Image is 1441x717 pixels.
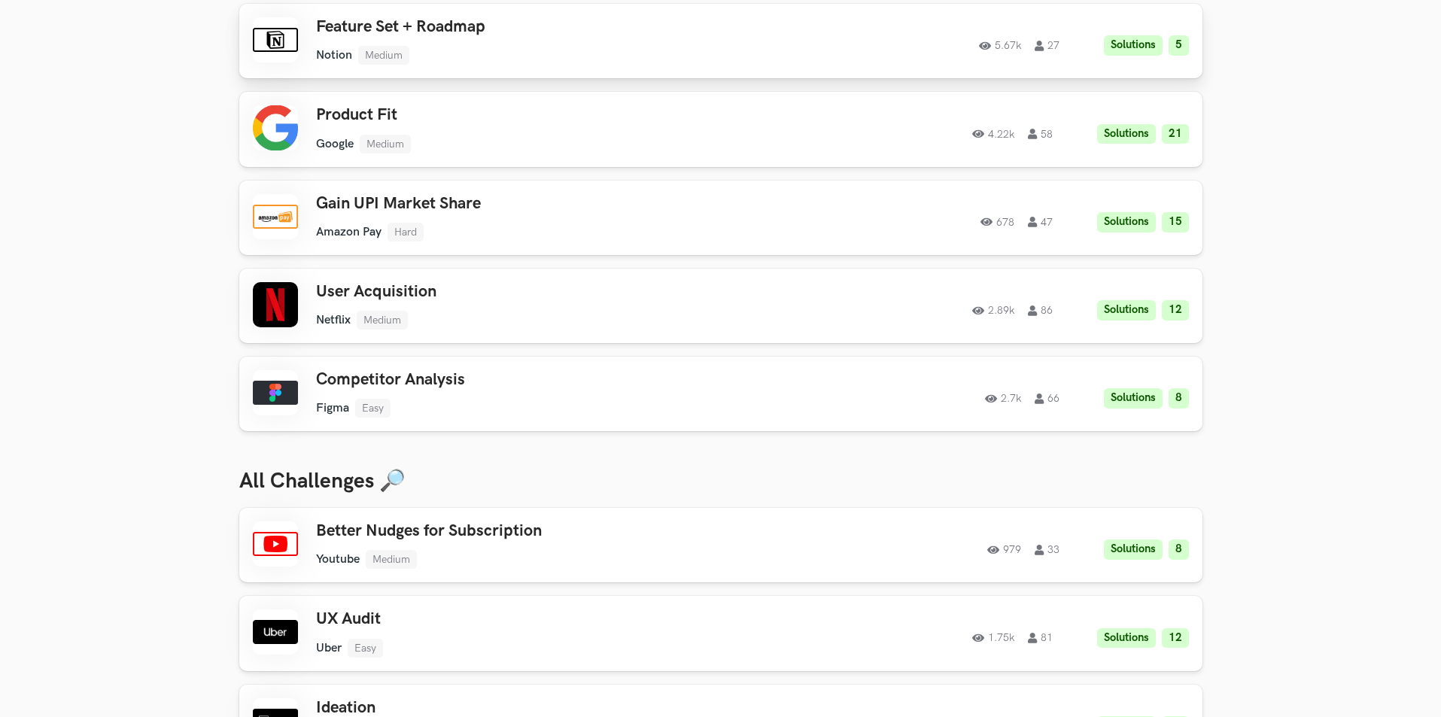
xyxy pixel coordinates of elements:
span: 66 [1035,393,1059,404]
a: User AcquisitionNetflixMedium2.89k86Solutions12 [239,269,1202,343]
li: Figma [316,401,349,415]
span: 5.67k [979,41,1021,51]
span: 81 [1028,633,1053,643]
li: Hard [388,223,424,242]
span: 678 [980,217,1014,227]
li: Amazon Pay [316,225,382,239]
a: UX AuditUberEasy1.75k81Solutions12 [239,596,1202,670]
li: Solutions [1097,212,1156,232]
li: Notion [316,48,352,62]
a: Competitor AnalysisFigmaEasy2.7k66Solutions8 [239,357,1202,431]
li: 15 [1162,212,1189,232]
h3: All Challenges 🔎 [239,469,1202,494]
li: 21 [1162,124,1189,144]
h3: UX Audit [316,609,743,629]
li: Solutions [1097,124,1156,144]
li: Solutions [1104,388,1163,409]
span: 2.7k [985,393,1021,404]
li: Medium [357,311,408,330]
li: 5 [1169,35,1189,56]
h3: Feature Set + Roadmap [316,17,743,37]
span: 4.22k [972,129,1014,139]
span: 47 [1028,217,1053,227]
li: 8 [1169,539,1189,560]
span: 1.75k [972,633,1014,643]
li: 12 [1162,300,1189,321]
li: Medium [358,46,409,65]
h3: User Acquisition [316,282,743,302]
a: Better Nudges for SubscriptionYoutubeMedium97933Solutions8 [239,508,1202,582]
li: 12 [1162,628,1189,649]
a: Gain UPI Market ShareAmazon PayHard67847Solutions15 [239,181,1202,255]
h3: Better Nudges for Subscription [316,521,743,541]
li: Solutions [1104,35,1163,56]
h3: Competitor Analysis [316,370,743,390]
a: Product FitGoogleMedium4.22k58Solutions21 [239,92,1202,166]
span: 2.89k [972,305,1014,316]
span: 979 [987,545,1021,555]
li: Medium [360,135,411,153]
li: Youtube [316,552,360,567]
li: Medium [366,550,417,569]
span: 86 [1028,305,1053,316]
li: Google [316,137,354,151]
h3: Product Fit [316,105,743,125]
li: 8 [1169,388,1189,409]
span: 27 [1035,41,1059,51]
li: Solutions [1097,300,1156,321]
li: Uber [316,641,342,655]
li: Easy [355,399,391,418]
li: Solutions [1097,628,1156,649]
h3: Gain UPI Market Share [316,194,743,214]
li: Solutions [1104,539,1163,560]
li: Easy [348,639,383,658]
a: Feature Set + RoadmapNotionMedium5.67k27Solutions5 [239,4,1202,78]
span: 33 [1035,545,1059,555]
li: Netflix [316,313,351,327]
span: 58 [1028,129,1053,139]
